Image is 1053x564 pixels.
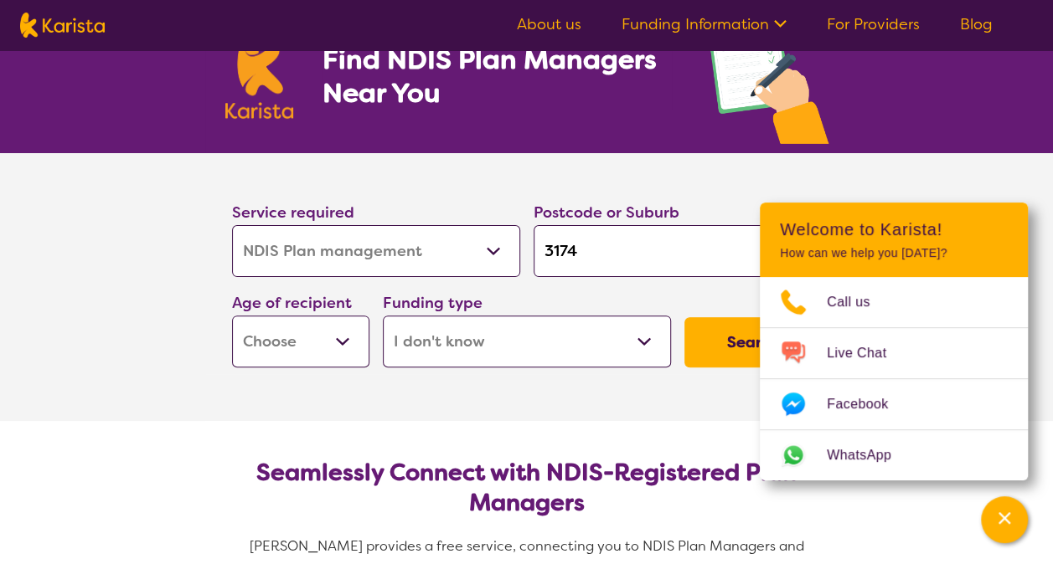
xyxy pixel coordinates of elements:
h1: Find NDIS Plan Managers Near You [322,43,672,110]
button: Channel Menu [981,496,1028,543]
a: Blog [960,14,993,34]
h2: Welcome to Karista! [780,219,1008,239]
span: WhatsApp [827,443,911,468]
div: Channel Menu [760,203,1028,480]
img: Karista logo [225,28,294,119]
span: Live Chat [827,341,906,366]
a: For Providers [827,14,920,34]
label: Service required [232,203,354,223]
label: Postcode or Suburb [534,203,679,223]
span: Facebook [827,392,908,417]
img: plan-management [706,7,828,153]
input: Type [534,225,822,277]
span: Call us [827,290,890,315]
img: Karista logo [20,13,105,38]
a: Web link opens in a new tab. [760,430,1028,480]
label: Funding type [383,293,483,313]
p: How can we help you [DATE]? [780,246,1008,260]
h2: Seamlessly Connect with NDIS-Registered Plan Managers [245,458,808,518]
label: Age of recipient [232,293,352,313]
a: About us [517,14,581,34]
button: Search [684,317,822,367]
a: Funding Information [622,14,787,34]
ul: Choose channel [760,277,1028,480]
